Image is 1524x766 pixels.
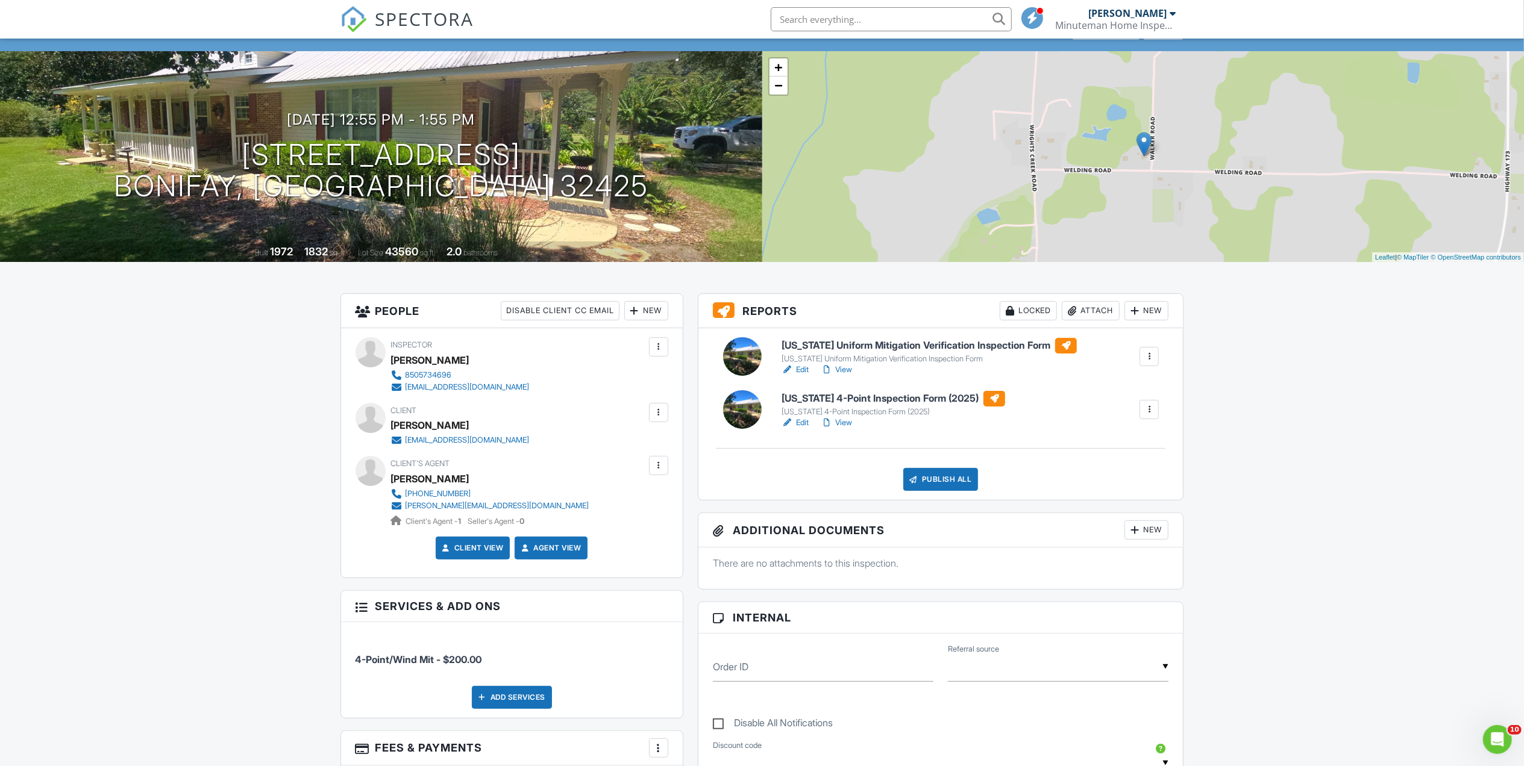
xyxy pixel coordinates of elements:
[771,7,1012,31] input: Search everything...
[713,660,748,673] label: Order ID
[782,417,809,429] a: Edit
[391,416,469,434] div: [PERSON_NAME]
[391,488,589,500] a: [PHONE_NUMBER]
[1483,725,1512,754] iframe: Intercom live chat
[520,517,525,526] strong: 0
[391,406,417,415] span: Client
[519,542,581,554] a: Agent View
[1375,254,1395,261] a: Leaflet
[375,6,474,31] span: SPECTORA
[406,501,589,511] div: [PERSON_NAME][EMAIL_ADDRESS][DOMAIN_NAME]
[406,517,463,526] span: Client's Agent -
[341,294,683,328] h3: People
[255,248,268,257] span: Built
[356,653,482,665] span: 4-Point/Wind Mit - $200.00
[340,16,474,42] a: SPECTORA
[447,245,462,258] div: 2.0
[948,644,999,655] label: Referral source
[770,76,788,95] a: Zoom out
[341,591,683,622] h3: Services & Add ons
[782,407,1005,417] div: [US_STATE] 4-Point Inspection Form (2025)
[782,354,1077,364] div: [US_STATE] Uniform Mitigation Verification Inspection Form
[1397,254,1429,261] a: © MapTiler
[406,489,471,499] div: [PHONE_NUMBER]
[713,740,762,751] label: Discount code
[356,631,668,676] li: Service: 4-Point/Wind Mit
[391,340,433,349] span: Inspector
[698,602,1184,634] h3: Internal
[406,435,530,445] div: [EMAIL_ADDRESS][DOMAIN_NAME]
[459,517,462,526] strong: 1
[1508,725,1522,735] span: 10
[391,369,530,381] a: 8505734696
[391,459,450,468] span: Client's Agent
[1073,23,1140,39] div: Client View
[713,717,833,732] label: Disable All Notifications
[1124,520,1168,540] div: New
[341,731,683,765] h3: Fees & Payments
[114,139,648,203] h1: [STREET_ADDRESS] Bonifay, [GEOGRAPHIC_DATA] 32425
[1056,19,1176,31] div: Minuteman Home Inspections
[385,245,418,258] div: 43560
[624,301,668,320] div: New
[391,470,469,488] a: [PERSON_NAME]
[782,364,809,376] a: Edit
[782,391,1005,406] h6: [US_STATE] 4-Point Inspection Form (2025)
[391,351,469,369] div: [PERSON_NAME]
[713,556,1169,570] p: There are no attachments to this inspection.
[330,248,347,257] span: sq. ft.
[287,111,475,128] h3: [DATE] 12:55 pm - 1:55 pm
[1144,23,1183,39] div: More
[391,434,530,446] a: [EMAIL_ADDRESS][DOMAIN_NAME]
[406,370,452,380] div: 8505734696
[782,338,1077,364] a: [US_STATE] Uniform Mitigation Verification Inspection Form [US_STATE] Uniform Mitigation Verifica...
[903,468,979,491] div: Publish All
[698,294,1184,328] h3: Reports
[304,245,328,258] div: 1832
[391,500,589,512] a: [PERSON_NAME][EMAIL_ADDRESS][DOMAIN_NAME]
[270,245,293,258] div: 1972
[340,6,367,33] img: The Best Home Inspection Software - Spectora
[698,513,1184,547] h3: Additional Documents
[1124,301,1168,320] div: New
[468,517,525,526] span: Seller's Agent -
[782,391,1005,417] a: [US_STATE] 4-Point Inspection Form (2025) [US_STATE] 4-Point Inspection Form (2025)
[440,542,504,554] a: Client View
[406,382,530,392] div: [EMAIL_ADDRESS][DOMAIN_NAME]
[1000,301,1057,320] div: Locked
[1431,254,1521,261] a: © OpenStreetMap contributors
[501,301,619,320] div: Disable Client CC Email
[472,686,552,709] div: Add Services
[1372,252,1524,263] div: |
[391,381,530,393] a: [EMAIL_ADDRESS][DOMAIN_NAME]
[1089,7,1167,19] div: [PERSON_NAME]
[358,248,383,257] span: Lot Size
[463,248,498,257] span: bathrooms
[821,364,852,376] a: View
[782,338,1077,353] h6: [US_STATE] Uniform Mitigation Verification Inspection Form
[1062,301,1120,320] div: Attach
[821,417,852,429] a: View
[420,248,435,257] span: sq.ft.
[770,58,788,76] a: Zoom in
